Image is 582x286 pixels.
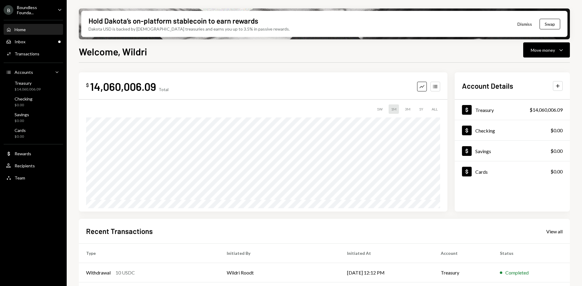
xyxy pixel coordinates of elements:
[15,151,31,156] div: Rewards
[340,263,433,282] td: [DATE] 12:12 PM
[523,42,570,58] button: Move money
[15,118,29,123] div: $0.00
[550,147,563,155] div: $0.00
[433,244,493,263] th: Account
[4,160,63,171] a: Recipients
[15,70,33,75] div: Accounts
[4,110,63,125] a: Savings$0.00
[546,228,563,235] div: View all
[4,24,63,35] a: Home
[15,51,39,56] div: Transactions
[15,163,35,168] div: Recipients
[86,82,89,88] div: $
[550,168,563,175] div: $0.00
[416,104,426,114] div: 1Y
[15,27,26,32] div: Home
[15,128,26,133] div: Cards
[4,48,63,59] a: Transactions
[4,79,63,93] a: Treasury$14,060,006.09
[475,128,495,133] div: Checking
[340,244,433,263] th: Initiated At
[493,244,570,263] th: Status
[550,127,563,134] div: $0.00
[389,104,399,114] div: 1M
[15,87,41,92] div: $14,060,006.09
[219,244,340,263] th: Initiated By
[15,112,29,117] div: Savings
[86,226,153,236] h2: Recent Transactions
[462,81,513,91] h2: Account Details
[429,104,440,114] div: ALL
[15,96,32,101] div: Checking
[4,148,63,159] a: Rewards
[79,244,219,263] th: Type
[455,141,570,161] a: Savings$0.00
[475,169,488,175] div: Cards
[510,17,540,31] button: Dismiss
[531,47,555,53] div: Move money
[15,175,25,180] div: Team
[540,19,560,29] button: Swap
[403,104,413,114] div: 3M
[17,5,53,15] div: Boundless Founda...
[4,172,63,183] a: Team
[4,36,63,47] a: Inbox
[15,39,25,44] div: Inbox
[433,263,493,282] td: Treasury
[4,126,63,140] a: Cards$0.00
[89,26,290,32] div: Dakota USD is backed by [DEMOGRAPHIC_DATA] treasuries and earns you up to 3.5% in passive rewards.
[475,107,494,113] div: Treasury
[4,67,63,77] a: Accounts
[115,269,135,276] div: 10 USDC
[4,94,63,109] a: Checking$0.00
[455,100,570,120] a: Treasury$14,060,006.09
[455,120,570,140] a: Checking$0.00
[530,106,563,113] div: $14,060,006.09
[15,134,26,139] div: $0.00
[15,81,41,86] div: Treasury
[455,161,570,182] a: Cards$0.00
[90,80,156,93] div: 14,060,006.09
[475,148,491,154] div: Savings
[79,45,147,58] h1: Welcome, Wildri
[546,228,563,235] a: View all
[4,5,13,15] div: B
[159,87,169,92] div: Total
[374,104,385,114] div: 1W
[15,103,32,108] div: $0.00
[505,269,529,276] div: Completed
[219,263,340,282] td: Wildri Roodt
[89,16,258,26] div: Hold Dakota’s on-platform stablecoin to earn rewards
[86,269,111,276] div: Withdrawal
